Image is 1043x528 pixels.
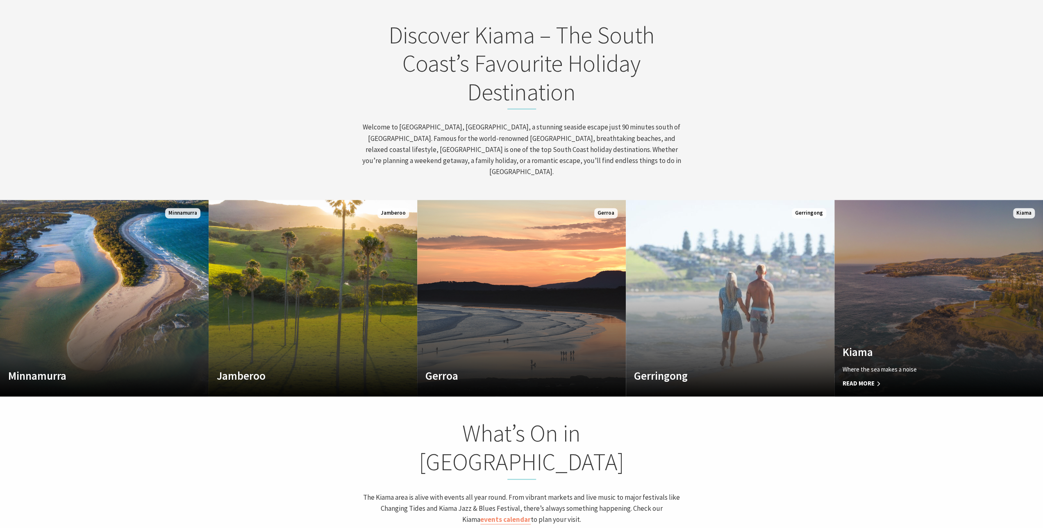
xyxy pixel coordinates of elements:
h4: Jamberoo [217,369,378,382]
span: Jamberoo [377,208,409,218]
a: Custom Image Used Kiama Where the sea makes a noise Read More Kiama [834,200,1043,397]
span: Kiama [1013,208,1035,218]
h4: Gerringong [634,369,795,382]
h4: Gerroa [425,369,586,382]
span: Minnamurra [165,208,200,218]
p: The Kiama area is alive with events all year round. From vibrant markets and live music to major ... [361,492,682,526]
a: Custom Image Used Gerroa Gerroa [417,200,626,397]
span: Gerringong [792,208,826,218]
h2: What’s On in [GEOGRAPHIC_DATA] [361,419,682,479]
a: Custom Image Used Gerringong Gerringong [626,200,834,397]
h4: Minnamurra [8,369,169,382]
span: Gerroa [594,208,618,218]
a: events calendar [480,515,531,524]
p: Where the sea makes a noise [843,365,1004,374]
p: Welcome to [GEOGRAPHIC_DATA], [GEOGRAPHIC_DATA], a stunning seaside escape just 90 minutes south ... [361,122,682,177]
span: Read More [843,378,1004,388]
h2: Discover Kiama – The South Coast’s Favourite Holiday Destination [361,21,682,110]
a: Custom Image Used Jamberoo Jamberoo [209,200,417,397]
h4: Kiama [843,345,1004,358]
